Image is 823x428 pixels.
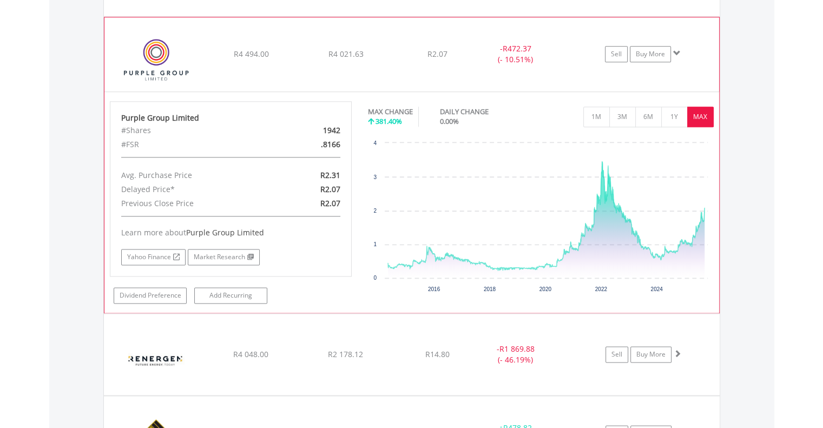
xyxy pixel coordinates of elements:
text: 2024 [650,286,663,292]
div: Learn more about [121,227,341,238]
div: Chart. Highcharts interactive chart. [368,137,714,300]
button: 1M [583,107,610,127]
svg: Interactive chart [368,137,713,300]
text: 2018 [484,286,496,292]
div: 1942 [270,123,348,137]
a: Market Research [188,249,260,265]
button: 6M [635,107,662,127]
button: 3M [609,107,636,127]
div: - (- 10.51%) [475,43,556,65]
img: EQU.ZA.REN.png [109,327,202,392]
span: R2.07 [320,184,340,194]
text: 1 [373,241,377,247]
text: 2020 [539,286,552,292]
button: 1Y [661,107,688,127]
span: R2.07 [427,49,447,59]
div: .8166 [270,137,348,152]
span: Purple Group Limited [186,227,264,238]
text: 2 [373,208,377,214]
span: R2.31 [320,170,340,180]
a: Yahoo Finance [121,249,186,265]
span: R2 178.12 [328,349,363,359]
img: EQU.ZA.PPE.png [110,31,203,88]
div: Delayed Price* [113,182,270,196]
div: - (- 46.19%) [475,344,557,365]
span: R14.80 [425,349,450,359]
span: 0.00% [440,116,459,126]
a: Sell [605,46,628,62]
div: #FSR [113,137,270,152]
div: DAILY CHANGE [440,107,526,117]
a: Sell [605,346,628,363]
a: Buy More [630,346,671,363]
span: 381.40% [376,116,402,126]
div: #Shares [113,123,270,137]
text: 2022 [595,286,608,292]
span: R4 494.00 [233,49,268,59]
a: Buy More [630,46,671,62]
text: 3 [373,174,377,180]
span: R4 048.00 [233,349,268,359]
div: MAX CHANGE [368,107,413,117]
div: Purple Group Limited [121,113,341,123]
text: 4 [373,140,377,146]
a: Dividend Preference [114,287,187,304]
div: Avg. Purchase Price [113,168,270,182]
span: R4 021.63 [328,49,363,59]
span: R472.37 [502,43,531,54]
div: Previous Close Price [113,196,270,210]
span: R2.07 [320,198,340,208]
a: Add Recurring [194,287,267,304]
button: MAX [687,107,714,127]
text: 2016 [428,286,440,292]
span: R1 869.88 [499,344,535,354]
text: 0 [373,275,377,281]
